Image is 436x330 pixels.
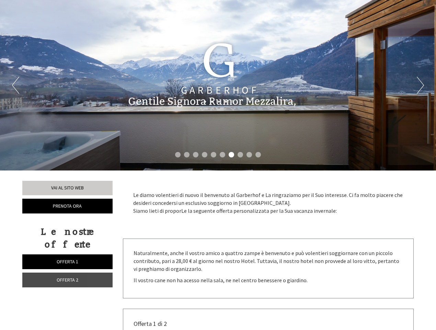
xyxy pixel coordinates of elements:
[134,249,403,273] p: Naturalmente, anche il vostro amico a quattro zampe è benvenuto e può volentieri soggiornare con ...
[133,191,404,215] p: Le diamo volentieri di nuovo il benvenuto al Garberhof e La ringraziamo per il Suo interesse. Ci ...
[128,96,296,107] h1: Gentile Signora Rumor Mezzalira,
[134,276,403,284] p: Il vostro cane non ha acesso nella sala, ne nel centro benessere o giardino.
[134,320,167,328] span: Offerta 1 di 2
[57,258,78,265] span: Offerta 1
[417,77,424,94] button: Next
[57,277,78,283] span: Offerta 2
[22,225,113,251] div: Le nostre offerte
[22,199,113,213] a: Prenota ora
[12,77,19,94] button: Previous
[22,181,113,195] a: Vai al sito web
